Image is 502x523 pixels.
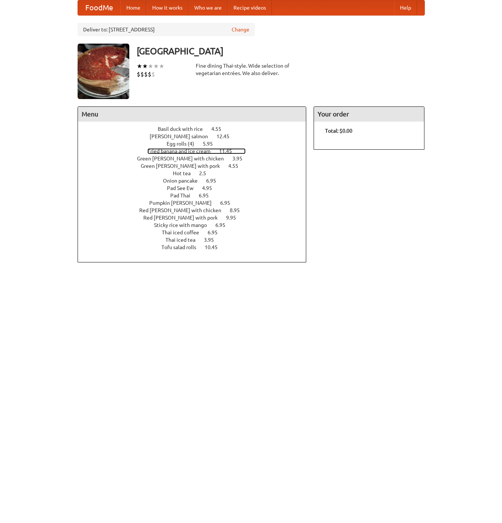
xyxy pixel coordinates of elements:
span: Sticky rice with mango [154,222,214,228]
a: Tofu salad rolls 10.45 [161,244,231,250]
a: Red [PERSON_NAME] with pork 9.95 [143,215,250,221]
span: Green [PERSON_NAME] with chicken [137,156,231,162]
span: Tofu salad rolls [161,244,204,250]
li: ★ [137,62,142,70]
a: Pumpkin [PERSON_NAME] 6.95 [149,200,244,206]
span: 2.5 [199,170,214,176]
span: 9.95 [226,215,243,221]
a: Change [232,26,249,33]
span: Fried banana and ice cream [147,148,218,154]
span: 5.95 [203,141,220,147]
a: Green [PERSON_NAME] with pork 4.55 [141,163,252,169]
div: Deliver to: [STREET_ADDRESS] [78,23,255,36]
span: 4.55 [211,126,229,132]
span: Thai iced coffee [162,230,206,235]
h4: Menu [78,107,306,122]
span: 8.95 [230,207,247,213]
a: Basil duck with rice 4.55 [158,126,235,132]
img: angular.jpg [78,44,129,99]
span: Hot tea [173,170,198,176]
span: Pumpkin [PERSON_NAME] [149,200,219,206]
a: Pad See Ew 4.95 [167,185,226,191]
span: 6.95 [220,200,238,206]
a: Pad Thai 6.95 [170,193,222,198]
span: 12.45 [216,133,237,139]
span: 11.45 [219,148,239,154]
h3: [GEOGRAPHIC_DATA] [137,44,425,58]
li: $ [137,70,140,78]
h4: Your order [314,107,424,122]
span: Pad See Ew [167,185,201,191]
a: How it works [146,0,188,15]
span: 6.95 [206,178,223,184]
li: $ [140,70,144,78]
span: Egg rolls (4) [167,141,202,147]
span: 10.45 [205,244,225,250]
a: Red [PERSON_NAME] with chicken 8.95 [139,207,253,213]
span: 4.55 [228,163,246,169]
li: $ [151,70,155,78]
a: Who we are [188,0,228,15]
span: Basil duck with rice [158,126,210,132]
span: Thai iced tea [165,237,203,243]
a: Hot tea 2.5 [173,170,220,176]
a: Home [120,0,146,15]
span: Green [PERSON_NAME] with pork [141,163,227,169]
li: ★ [159,62,164,70]
a: Egg rolls (4) 5.95 [167,141,226,147]
div: Fine dining Thai-style. Wide selection of vegetarian entrées. We also deliver. [196,62,307,77]
li: ★ [153,62,159,70]
a: Recipe videos [228,0,272,15]
span: 3.95 [232,156,250,162]
span: [PERSON_NAME] salmon [150,133,215,139]
li: $ [148,70,151,78]
a: FoodMe [78,0,120,15]
span: Red [PERSON_NAME] with pork [143,215,225,221]
span: 3.95 [204,237,221,243]
li: $ [144,70,148,78]
a: Help [394,0,417,15]
a: Onion pancake 6.95 [163,178,230,184]
span: 6.95 [199,193,216,198]
span: Onion pancake [163,178,205,184]
a: [PERSON_NAME] salmon 12.45 [150,133,243,139]
span: 4.95 [202,185,219,191]
span: Pad Thai [170,193,198,198]
a: Fried banana and ice cream 11.45 [147,148,246,154]
span: 6.95 [208,230,225,235]
li: ★ [148,62,153,70]
li: ★ [142,62,148,70]
a: Thai iced tea 3.95 [165,237,228,243]
a: Thai iced coffee 6.95 [162,230,231,235]
a: Sticky rice with mango 6.95 [154,222,239,228]
span: Red [PERSON_NAME] with chicken [139,207,229,213]
b: Total: $0.00 [325,128,352,134]
a: Green [PERSON_NAME] with chicken 3.95 [137,156,256,162]
span: 6.95 [215,222,233,228]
